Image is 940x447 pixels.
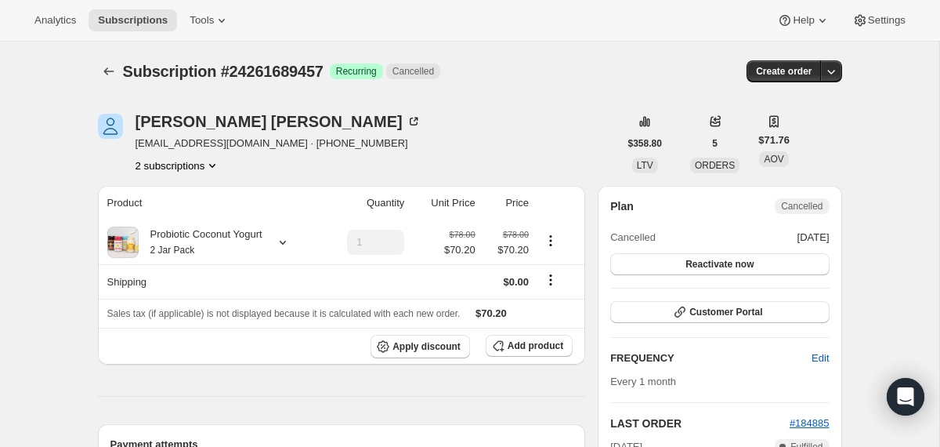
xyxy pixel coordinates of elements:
[25,9,85,31] button: Analytics
[480,186,533,220] th: Price
[34,14,76,27] span: Analytics
[619,133,671,154] button: $358.80
[843,9,915,31] button: Settings
[107,308,461,319] span: Sales tax (if applicable) is not displayed because it is calculated with each new order.
[321,186,409,220] th: Quantity
[98,114,123,139] span: Desiree Hoyer
[768,9,839,31] button: Help
[797,230,830,245] span: [DATE]
[392,340,461,353] span: Apply discount
[371,335,470,358] button: Apply discount
[538,271,563,289] button: Shipping actions
[610,301,829,323] button: Customer Portal
[444,242,475,258] span: $70.20
[695,160,735,171] span: ORDERS
[450,230,475,239] small: $78.00
[712,137,718,150] span: 5
[802,346,838,371] button: Edit
[123,63,324,80] span: Subscription #24261689457
[136,158,221,173] button: Product actions
[610,198,634,214] h2: Plan
[504,276,530,288] span: $0.00
[336,65,377,78] span: Recurring
[150,245,195,256] small: 2 Jar Pack
[409,186,479,220] th: Unit Price
[475,307,507,319] span: $70.20
[107,227,139,258] img: product img
[136,114,421,129] div: [PERSON_NAME] [PERSON_NAME]
[508,340,563,352] span: Add product
[689,306,762,318] span: Customer Portal
[98,60,120,82] button: Subscriptions
[486,335,573,357] button: Add product
[136,136,421,151] span: [EMAIL_ADDRESS][DOMAIN_NAME] · [PHONE_NUMBER]
[139,227,262,258] div: Probiotic Coconut Yogurt
[610,230,656,245] span: Cancelled
[538,232,563,249] button: Product actions
[610,253,829,275] button: Reactivate now
[747,60,821,82] button: Create order
[764,154,783,165] span: AOV
[887,378,924,416] div: Open Intercom Messenger
[703,133,727,154] button: 5
[756,65,812,78] span: Create order
[610,376,676,387] span: Every 1 month
[503,230,529,239] small: $78.00
[781,200,822,213] span: Cancelled
[180,9,239,31] button: Tools
[485,242,529,258] span: $70.20
[637,160,653,171] span: LTV
[790,416,830,431] button: #184885
[89,9,177,31] button: Subscriptions
[812,351,829,366] span: Edit
[758,133,790,148] span: $71.76
[790,417,830,429] a: #184885
[610,416,790,431] h2: LAST ORDER
[98,14,168,27] span: Subscriptions
[98,186,322,220] th: Product
[793,14,814,27] span: Help
[868,14,906,27] span: Settings
[392,65,434,78] span: Cancelled
[610,351,812,366] h2: FREQUENCY
[628,137,662,150] span: $358.80
[98,264,322,299] th: Shipping
[685,258,754,271] span: Reactivate now
[190,14,214,27] span: Tools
